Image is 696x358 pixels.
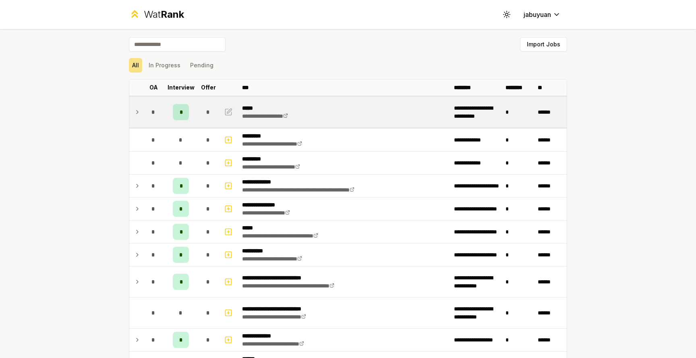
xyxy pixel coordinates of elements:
[524,10,551,19] span: jabuyuan
[145,58,184,73] button: In Progress
[520,37,567,52] button: Import Jobs
[129,58,142,73] button: All
[517,7,567,22] button: jabuyuan
[149,83,158,92] p: OA
[187,58,217,73] button: Pending
[129,8,184,21] a: WatRank
[144,8,184,21] div: Wat
[168,83,195,92] p: Interview
[161,8,184,20] span: Rank
[201,83,216,92] p: Offer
